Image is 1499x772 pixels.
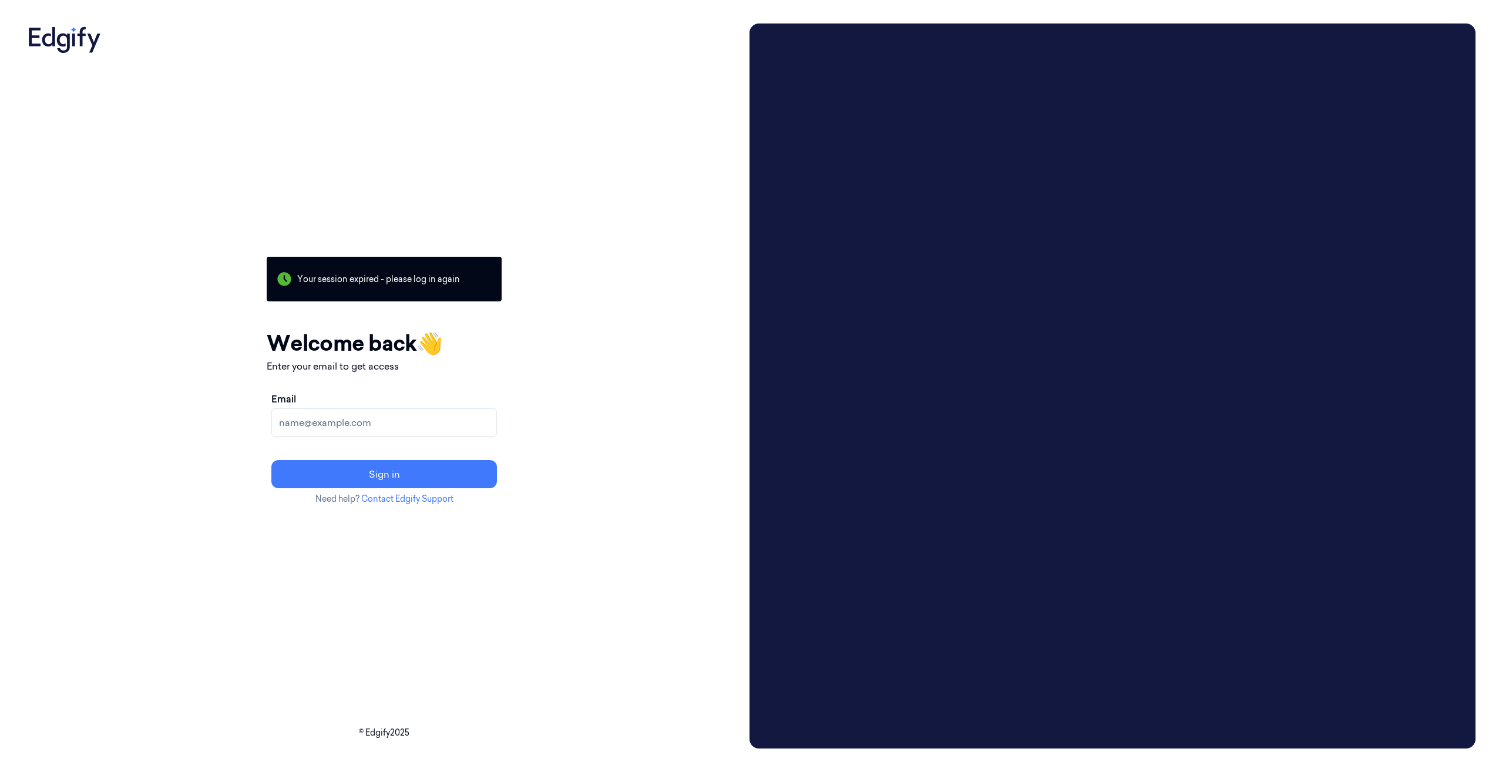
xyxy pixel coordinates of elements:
p: Enter your email to get access [267,359,502,373]
a: Contact Edgify Support [361,494,453,504]
label: Email [271,392,296,406]
div: Your session expired - please log in again [267,257,502,301]
input: name@example.com [271,408,497,437]
h1: Welcome back 👋 [267,327,502,359]
p: © Edgify 2025 [23,727,745,739]
button: Sign in [271,460,497,488]
p: Need help? [267,493,502,505]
